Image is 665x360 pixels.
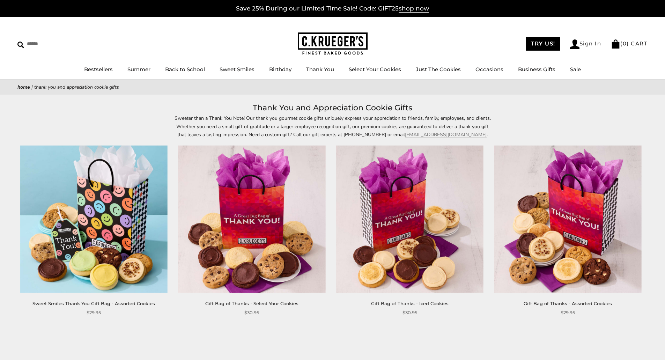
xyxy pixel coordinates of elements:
img: Bag [611,39,620,49]
input: Search [17,38,101,49]
nav: breadcrumbs [17,83,648,91]
span: shop now [399,5,429,13]
a: Thank You [306,66,334,73]
a: Summer [127,66,150,73]
h1: Thank You and Appreciation Cookie Gifts [28,102,637,114]
a: Save 25% During our Limited Time Sale! Code: GIFT25shop now [236,5,429,13]
a: Back to School [165,66,205,73]
img: Sweet Smiles Thank You Gift Bag - Assorted Cookies [20,146,168,293]
img: C.KRUEGER'S [298,32,368,55]
a: Sweet Smiles [220,66,254,73]
img: Account [570,39,579,49]
span: $30.95 [244,309,259,316]
span: Thank You and Appreciation Cookie Gifts [34,84,119,90]
span: 0 [623,40,627,47]
a: Occasions [475,66,503,73]
img: Gift Bag of Thanks - Select Your Cookies [178,146,325,293]
a: Sale [570,66,581,73]
span: | [31,84,33,90]
img: Gift Bag of Thanks - Iced Cookies [336,146,483,293]
img: Gift Bag of Thanks - Assorted Cookies [494,146,641,293]
a: Business Gifts [518,66,555,73]
span: $30.95 [402,309,417,316]
a: Just The Cookies [416,66,461,73]
a: TRY US! [526,37,560,51]
p: Sweeter than a Thank You Note! Our thank you gourmet cookie gifts uniquely express your appreciat... [172,114,493,138]
a: [EMAIL_ADDRESS][DOMAIN_NAME] [405,131,487,138]
a: Gift Bag of Thanks - Iced Cookies [371,301,449,306]
a: Gift Bag of Thanks - Select Your Cookies [205,301,298,306]
span: $29.95 [87,309,101,316]
a: (0) CART [611,40,648,47]
span: $29.95 [561,309,575,316]
img: Search [17,42,24,48]
a: Bestsellers [84,66,113,73]
a: Gift Bag of Thanks - Assorted Cookies [524,301,612,306]
a: Home [17,84,30,90]
a: Select Your Cookies [349,66,401,73]
a: Sign In [570,39,601,49]
a: Sweet Smiles Thank You Gift Bag - Assorted Cookies [32,301,155,306]
a: Birthday [269,66,291,73]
